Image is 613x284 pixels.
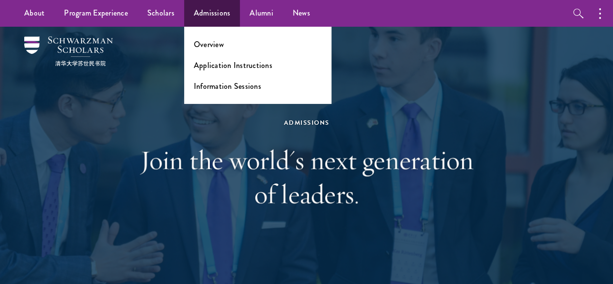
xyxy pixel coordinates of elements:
[140,117,474,128] div: Admissions
[194,81,261,92] a: Information Sessions
[194,60,272,71] a: Application Instructions
[194,39,224,50] a: Overview
[24,36,113,66] img: Schwarzman Scholars
[140,143,474,211] h1: Join the world's next generation of leaders.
